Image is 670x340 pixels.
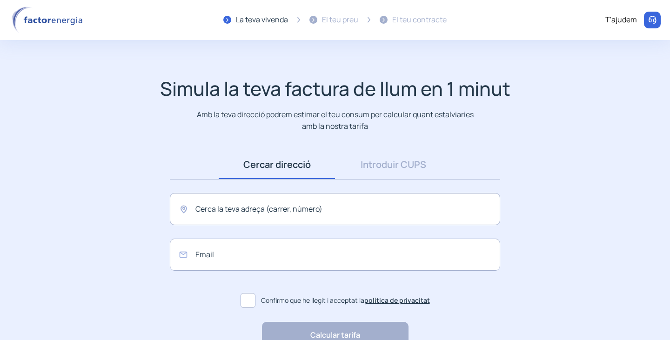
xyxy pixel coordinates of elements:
div: El teu contracte [392,14,447,26]
h1: Simula la teva factura de llum en 1 minut [160,77,510,100]
img: llamar [648,15,657,25]
div: La teva vivenda [236,14,288,26]
img: logo factor [9,7,88,33]
a: Cercar direcció [219,150,335,179]
a: Introduir CUPS [335,150,451,179]
a: política de privacitat [364,296,430,305]
div: El teu preu [322,14,358,26]
p: Amb la teva direcció podrem estimar el teu consum per calcular quant estalviaries amb la nostra t... [195,109,476,132]
div: T'ajudem [605,14,637,26]
span: Confirmo que he llegit i acceptat la [261,295,430,306]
